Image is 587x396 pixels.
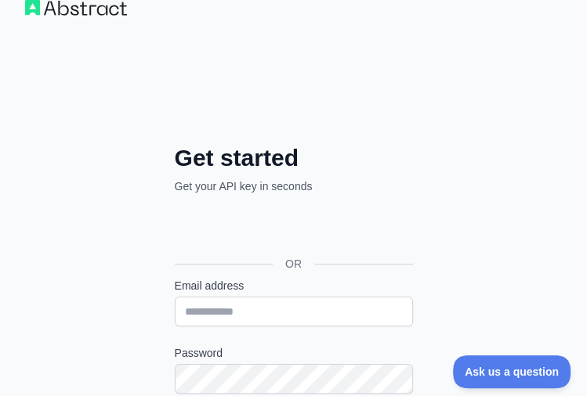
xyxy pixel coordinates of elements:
p: Get your API key in seconds [175,178,413,194]
span: OR [273,256,314,272]
label: Email address [175,278,413,293]
iframe: Sign in with Google Button [167,211,418,246]
h2: Get started [175,144,413,172]
label: Password [175,345,413,361]
iframe: Toggle Customer Support [453,355,571,388]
